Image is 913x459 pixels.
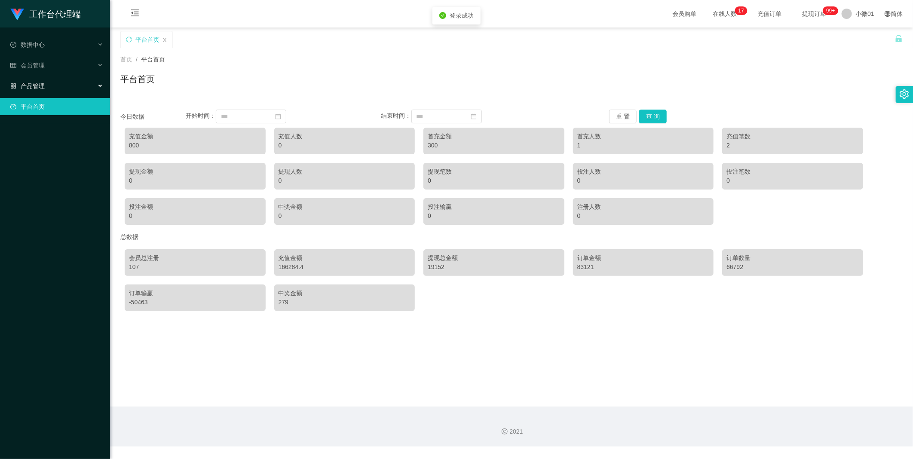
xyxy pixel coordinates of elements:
[120,0,150,28] i: 图标： menu-fold
[10,9,24,21] img: logo.9652507e.png
[577,132,710,141] div: 首充人数
[609,110,637,123] button: 重 置
[502,428,508,435] i: 图标： 版权所有
[21,83,45,89] font: 产品管理
[428,202,560,211] div: 投注输赢
[757,10,781,17] font: 充值订单
[577,263,710,272] div: 83121
[21,62,45,69] font: 会员管理
[279,202,411,211] div: 中奖金额
[428,254,560,263] div: 提现总金额
[120,229,903,245] div: 总数据
[275,113,281,119] i: 图标： 日历
[279,132,411,141] div: 充值人数
[900,89,909,99] i: 图标： 设置
[279,263,411,272] div: 166284.4
[10,98,103,115] a: 图标： 仪表板平台首页
[279,211,411,220] div: 0
[428,176,560,185] div: 0
[802,10,826,17] font: 提现订单
[129,176,261,185] div: 0
[136,56,138,63] span: /
[439,12,446,19] i: 图标：check-circle
[726,263,859,272] div: 66792
[135,31,159,48] div: 平台首页
[129,211,261,220] div: 0
[713,10,737,17] font: 在线人数
[450,12,474,19] span: 登录成功
[741,6,744,15] p: 7
[129,254,261,263] div: 会员总注册
[279,289,411,298] div: 中奖金额
[10,42,16,48] i: 图标： check-circle-o
[885,11,891,17] i: 图标： global
[279,176,411,185] div: 0
[738,6,741,15] p: 1
[129,202,261,211] div: 投注金额
[129,263,261,272] div: 107
[895,35,903,43] i: 图标： 解锁
[10,83,16,89] i: 图标： AppStore-O
[726,132,859,141] div: 充值笔数
[381,113,411,119] span: 结束时间：
[428,132,560,141] div: 首充金额
[120,112,186,121] div: 今日数据
[120,73,155,86] h1: 平台首页
[10,62,16,68] i: 图标： table
[577,167,710,176] div: 投注人数
[279,167,411,176] div: 提现人数
[129,298,261,307] div: -50463
[428,167,560,176] div: 提现笔数
[129,167,261,176] div: 提现金额
[577,211,710,220] div: 0
[735,6,748,15] sup: 17
[577,202,710,211] div: 注册人数
[509,428,523,435] font: 2021
[577,254,710,263] div: 订单金额
[10,10,81,17] a: 工作台代理端
[471,113,477,119] i: 图标： 日历
[126,37,132,43] i: 图标： 同步
[577,141,710,150] div: 1
[428,211,560,220] div: 0
[129,289,261,298] div: 订单输赢
[639,110,667,123] button: 查 询
[129,141,261,150] div: 800
[162,37,167,43] i: 图标： 关闭
[279,254,411,263] div: 充值金额
[129,132,261,141] div: 充值金额
[279,298,411,307] div: 279
[726,176,859,185] div: 0
[726,254,859,263] div: 订单数量
[726,167,859,176] div: 投注笔数
[823,6,838,15] sup: 941
[577,176,710,185] div: 0
[120,56,132,63] span: 首页
[21,41,45,48] font: 数据中心
[891,10,903,17] font: 简体
[29,0,81,28] h1: 工作台代理端
[279,141,411,150] div: 0
[141,56,165,63] span: 平台首页
[428,263,560,272] div: 19152
[428,141,560,150] div: 300
[726,141,859,150] div: 2
[186,113,216,119] span: 开始时间：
